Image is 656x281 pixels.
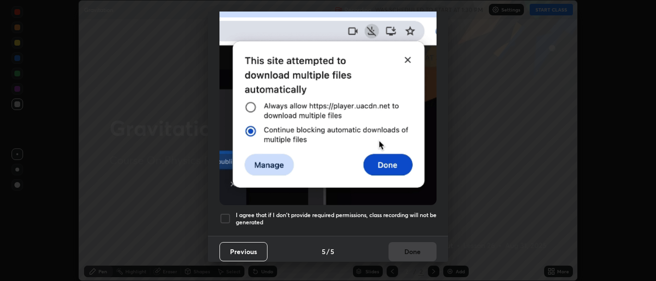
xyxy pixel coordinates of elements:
h4: 5 [322,246,326,257]
button: Previous [219,242,267,261]
h4: 5 [330,246,334,257]
h4: / [327,246,329,257]
h5: I agree that if I don't provide required permissions, class recording will not be generated [236,211,437,226]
